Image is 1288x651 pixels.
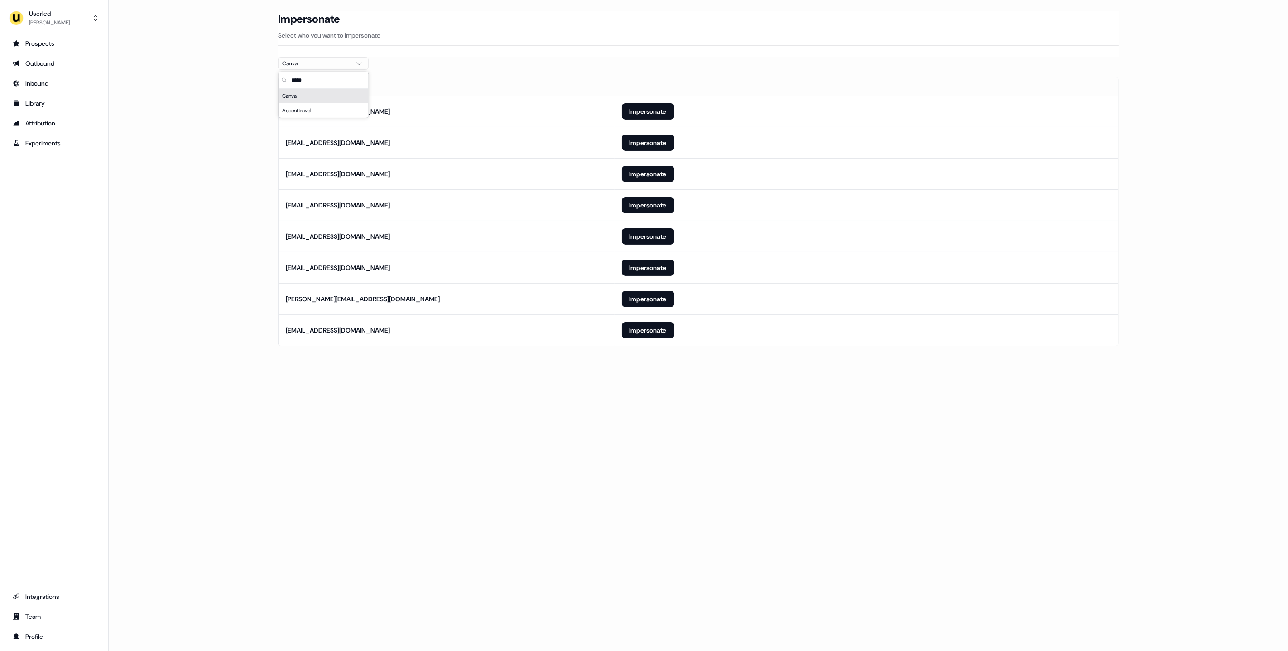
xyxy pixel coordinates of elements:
a: Go to profile [7,629,101,644]
div: Outbound [13,59,96,68]
h3: Impersonate [278,12,340,26]
div: Prospects [13,39,96,48]
button: Impersonate [622,291,674,307]
button: Canva [278,57,369,70]
a: Go to team [7,609,101,624]
div: [EMAIL_ADDRESS][DOMAIN_NAME] [286,169,390,178]
div: [EMAIL_ADDRESS][DOMAIN_NAME] [286,201,390,210]
button: Impersonate [622,103,674,120]
div: [EMAIL_ADDRESS][DOMAIN_NAME] [286,326,390,335]
button: Impersonate [622,197,674,213]
div: [EMAIL_ADDRESS][DOMAIN_NAME] [286,138,390,147]
div: Team [13,612,96,621]
a: Go to attribution [7,116,101,130]
a: Go to prospects [7,36,101,51]
th: Email [279,77,615,96]
div: Integrations [13,592,96,601]
div: Accenttravel [279,103,368,118]
a: Go to experiments [7,136,101,150]
button: Userled[PERSON_NAME] [7,7,101,29]
div: [EMAIL_ADDRESS][DOMAIN_NAME] [286,263,390,272]
button: Impersonate [622,322,674,338]
div: Library [13,99,96,108]
div: Profile [13,632,96,641]
div: Canva [282,59,350,68]
div: [EMAIL_ADDRESS][DOMAIN_NAME] [286,232,390,241]
div: Canva [279,89,368,103]
a: Go to integrations [7,589,101,604]
div: Experiments [13,139,96,148]
button: Impersonate [622,260,674,276]
div: Attribution [13,119,96,128]
button: Impersonate [622,135,674,151]
button: Impersonate [622,166,674,182]
p: Select who you want to impersonate [278,31,1119,40]
div: Inbound [13,79,96,88]
button: Impersonate [622,228,674,245]
a: Go to Inbound [7,76,101,91]
div: [PERSON_NAME][EMAIL_ADDRESS][DOMAIN_NAME] [286,294,440,304]
div: [PERSON_NAME] [29,18,70,27]
a: Go to templates [7,96,101,111]
div: Userled [29,9,70,18]
a: Go to outbound experience [7,56,101,71]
